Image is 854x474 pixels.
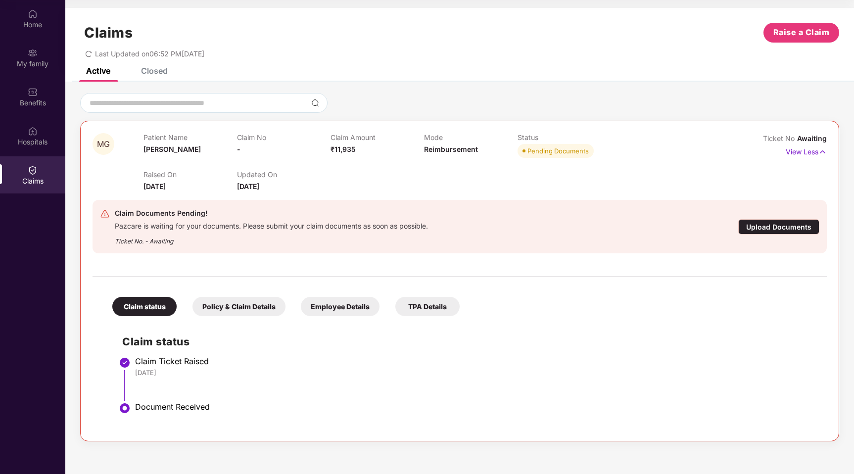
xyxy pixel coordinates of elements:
div: Policy & Claim Details [192,297,285,316]
span: [DATE] [143,182,166,190]
p: Claim Amount [331,133,424,142]
span: - [237,145,240,153]
span: Reimbursement [424,145,478,153]
p: Raised On [143,170,237,179]
img: svg+xml;base64,PHN2ZyB4bWxucz0iaHR0cDovL3d3dy53My5vcmcvMjAwMC9zdmciIHdpZHRoPSIxNyIgaGVpZ2h0PSIxNy... [818,146,827,157]
p: Claim No [237,133,331,142]
h2: Claim status [122,333,817,350]
div: Claim Ticket Raised [135,356,817,366]
p: Status [518,133,611,142]
span: ₹11,935 [331,145,356,153]
div: Pazcare is waiting for your documents. Please submit your claim documents as soon as possible. [115,219,428,231]
div: Employee Details [301,297,380,316]
div: Ticket No. - Awaiting [115,231,428,246]
p: Updated On [237,170,331,179]
h1: Claims [84,24,133,41]
span: Awaiting [797,134,827,142]
div: Upload Documents [738,219,819,235]
p: Mode [424,133,518,142]
span: [DATE] [237,182,259,190]
p: Patient Name [143,133,237,142]
img: svg+xml;base64,PHN2ZyBpZD0iU2VhcmNoLTMyeDMyIiB4bWxucz0iaHR0cDovL3d3dy53My5vcmcvMjAwMC9zdmciIHdpZH... [311,99,319,107]
img: svg+xml;base64,PHN2ZyBpZD0iSG9tZSIgeG1sbnM9Imh0dHA6Ly93d3cudzMub3JnLzIwMDAvc3ZnIiB3aWR0aD0iMjAiIG... [28,9,38,19]
button: Raise a Claim [763,23,839,43]
div: [DATE] [135,368,817,377]
img: svg+xml;base64,PHN2ZyB3aWR0aD0iMjAiIGhlaWdodD0iMjAiIHZpZXdCb3g9IjAgMCAyMCAyMCIgZmlsbD0ibm9uZSIgeG... [28,48,38,58]
div: Pending Documents [527,146,589,156]
span: Last Updated on 06:52 PM[DATE] [95,49,204,58]
div: Active [86,66,110,76]
div: Document Received [135,402,817,412]
span: Raise a Claim [773,26,830,39]
img: svg+xml;base64,PHN2ZyBpZD0iU3RlcC1Eb25lLTMyeDMyIiB4bWxucz0iaHR0cDovL3d3dy53My5vcmcvMjAwMC9zdmciIH... [119,357,131,369]
img: svg+xml;base64,PHN2ZyBpZD0iQmVuZWZpdHMiIHhtbG5zPSJodHRwOi8vd3d3LnczLm9yZy8yMDAwL3N2ZyIgd2lkdGg9Ij... [28,87,38,97]
p: View Less [786,144,827,157]
div: Claim status [112,297,177,316]
span: redo [85,49,92,58]
div: Claim Documents Pending! [115,207,428,219]
img: svg+xml;base64,PHN2ZyBpZD0iU3RlcC1BY3RpdmUtMzJ4MzIiIHhtbG5zPSJodHRwOi8vd3d3LnczLm9yZy8yMDAwL3N2Zy... [119,402,131,414]
img: svg+xml;base64,PHN2ZyBpZD0iSG9zcGl0YWxzIiB4bWxucz0iaHR0cDovL3d3dy53My5vcmcvMjAwMC9zdmciIHdpZHRoPS... [28,126,38,136]
img: svg+xml;base64,PHN2ZyBpZD0iQ2xhaW0iIHhtbG5zPSJodHRwOi8vd3d3LnczLm9yZy8yMDAwL3N2ZyIgd2lkdGg9IjIwIi... [28,165,38,175]
img: svg+xml;base64,PHN2ZyB4bWxucz0iaHR0cDovL3d3dy53My5vcmcvMjAwMC9zdmciIHdpZHRoPSIyNCIgaGVpZ2h0PSIyNC... [100,209,110,219]
span: Ticket No [763,134,797,142]
div: TPA Details [395,297,460,316]
span: MG [97,140,110,148]
div: Closed [141,66,168,76]
span: [PERSON_NAME] [143,145,201,153]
